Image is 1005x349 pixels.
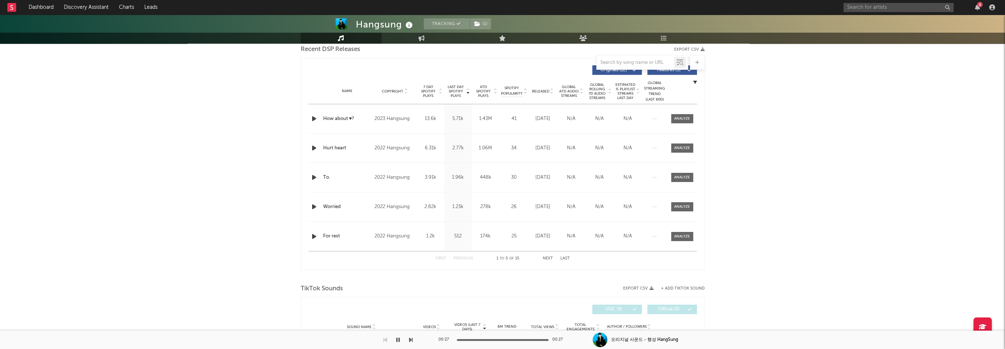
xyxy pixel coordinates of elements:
[323,145,371,152] a: Hurt heart
[565,323,595,331] span: Total Engagements
[419,174,442,181] div: 3.91k
[323,203,371,211] a: Worried
[474,85,493,98] span: ATD Spotify Plays
[597,307,631,312] span: UGC ( 9 )
[615,115,640,123] div: N/A
[435,257,446,261] button: First
[419,85,438,98] span: 7 Day Spotify Plays
[323,115,371,123] a: How about ♥?
[419,145,442,152] div: 6.31k
[375,203,415,211] div: 2022 Hangsung
[597,68,631,72] span: Originals ( 12 )
[560,257,570,261] button: Last
[474,233,498,240] div: 174k
[647,305,697,314] button: Official(0)
[470,18,491,29] span: ( 1 )
[652,307,686,312] span: Official ( 0 )
[423,325,436,329] span: Videos
[615,83,636,100] span: Estimated % Playlist Streams Last Day
[975,4,980,10] button: 8
[977,2,983,7] div: 8
[323,174,371,181] a: To.
[552,335,567,344] div: 00:27
[375,114,415,123] div: 2023 Hangsung
[419,203,442,211] div: 2.82k
[559,145,583,152] div: N/A
[323,233,371,240] div: For rest
[301,45,360,54] span: Recent DSP Releases
[531,145,555,152] div: [DATE]
[375,173,415,182] div: 2022 Hangsung
[531,115,555,123] div: [DATE]
[419,233,442,240] div: 1.2k
[347,325,372,329] span: Sound Name
[474,145,498,152] div: 1.06M
[531,233,555,240] div: [DATE]
[474,203,498,211] div: 278k
[375,144,415,153] div: 2022 Hangsung
[501,203,527,211] div: 26
[587,115,612,123] div: N/A
[615,233,640,240] div: N/A
[301,284,343,293] span: TikTok Sounds
[501,115,527,123] div: 41
[501,233,527,240] div: 25
[592,305,642,314] button: UGC(9)
[323,88,371,94] div: Name
[623,286,654,291] button: Export CSV
[559,233,583,240] div: N/A
[559,174,583,181] div: N/A
[592,65,642,75] button: Originals(12)
[501,174,527,181] div: 30
[382,89,403,94] span: Copyright
[356,18,415,30] div: Hangsung
[446,174,470,181] div: 1.96k
[490,324,524,330] div: 6M Trend
[644,80,666,102] div: Global Streaming Trend (Last 60D)
[559,85,579,98] span: Global ATD Audio Streams
[452,323,482,331] span: Videos (last 7 days)
[611,337,678,343] div: 오리지널 사운드 - 행성 HangSung
[446,85,466,98] span: Last Day Spotify Plays
[559,203,583,211] div: N/A
[615,174,640,181] div: N/A
[446,203,470,211] div: 1.23k
[446,115,470,123] div: 5.71k
[500,257,504,260] span: to
[446,145,470,152] div: 2.77k
[661,287,705,291] button: + Add TikTok Sound
[615,145,640,152] div: N/A
[532,89,549,94] span: Released
[453,257,473,261] button: Previous
[587,203,612,211] div: N/A
[674,47,705,52] button: Export CSV
[470,18,491,29] button: (1)
[654,287,705,291] button: + Add TikTok Sound
[597,60,674,66] input: Search by song name or URL
[438,335,453,344] div: 00:27
[587,83,607,100] span: Global Rolling 7D Audio Streams
[474,174,498,181] div: 448k
[587,174,612,181] div: N/A
[509,257,514,260] span: of
[419,115,442,123] div: 13.6k
[652,68,686,72] span: Features ( 3 )
[531,325,554,329] span: Total Views
[559,115,583,123] div: N/A
[587,233,612,240] div: N/A
[474,115,498,123] div: 1.43M
[615,203,640,211] div: N/A
[647,65,697,75] button: Features(3)
[531,203,555,211] div: [DATE]
[488,254,528,263] div: 1 5 15
[424,18,470,29] button: Tracking
[375,232,415,241] div: 2022 Hangsung
[531,174,555,181] div: [DATE]
[543,257,553,261] button: Next
[607,324,647,329] span: Author / Followers
[501,86,523,97] span: Spotify Popularity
